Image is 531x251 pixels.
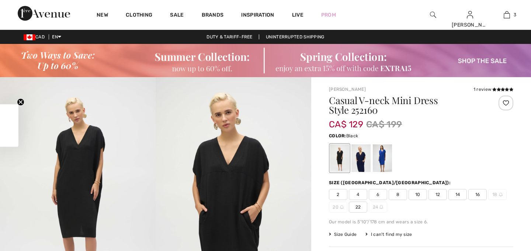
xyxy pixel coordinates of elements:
span: 20 [329,202,347,213]
span: CA$ 129 [329,112,363,130]
img: ring-m.svg [499,193,503,196]
span: 4 [349,189,367,200]
img: 1ère Avenue [18,6,70,21]
a: New [97,12,108,20]
a: Brands [202,12,224,20]
div: [PERSON_NAME] [452,21,488,29]
a: Sign In [467,11,473,18]
span: 24 [369,202,387,213]
span: Inspiration [241,12,274,20]
a: Live [292,11,303,19]
span: 18 [488,189,507,200]
span: Color: [329,133,346,138]
img: search the website [430,10,436,19]
img: My Bag [504,10,510,19]
div: Size ([GEOGRAPHIC_DATA]/[GEOGRAPHIC_DATA]): [329,179,452,186]
span: 16 [468,189,487,200]
span: 14 [448,189,467,200]
img: ring-m.svg [379,205,383,209]
img: My Info [467,10,473,19]
a: Sale [170,12,184,20]
span: Size Guide [329,231,357,238]
button: Close teaser [17,99,24,106]
img: Canadian Dollar [24,34,35,40]
span: 12 [428,189,447,200]
span: 6 [369,189,387,200]
h1: Casual V-neck Mini Dress Style 252160 [329,96,483,115]
div: I can't find my size [365,231,412,238]
a: [PERSON_NAME] [329,87,366,92]
span: 8 [389,189,407,200]
a: 3 [489,10,525,19]
div: Our model is 5'10"/178 cm and wears a size 6. [329,219,513,225]
img: ring-m.svg [340,205,344,209]
a: Clothing [126,12,152,20]
a: Prom [321,11,336,19]
span: 2 [329,189,347,200]
span: 3 [514,11,516,18]
div: Midnight Blue [351,144,371,172]
span: 10 [409,189,427,200]
div: Royal Sapphire 163 [373,144,392,172]
div: Black [330,144,349,172]
span: EN [52,34,61,39]
span: 22 [349,202,367,213]
span: CA$ 199 [366,118,402,131]
div: 1 review [473,86,513,93]
span: CAD [24,34,48,39]
span: Black [346,133,358,138]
